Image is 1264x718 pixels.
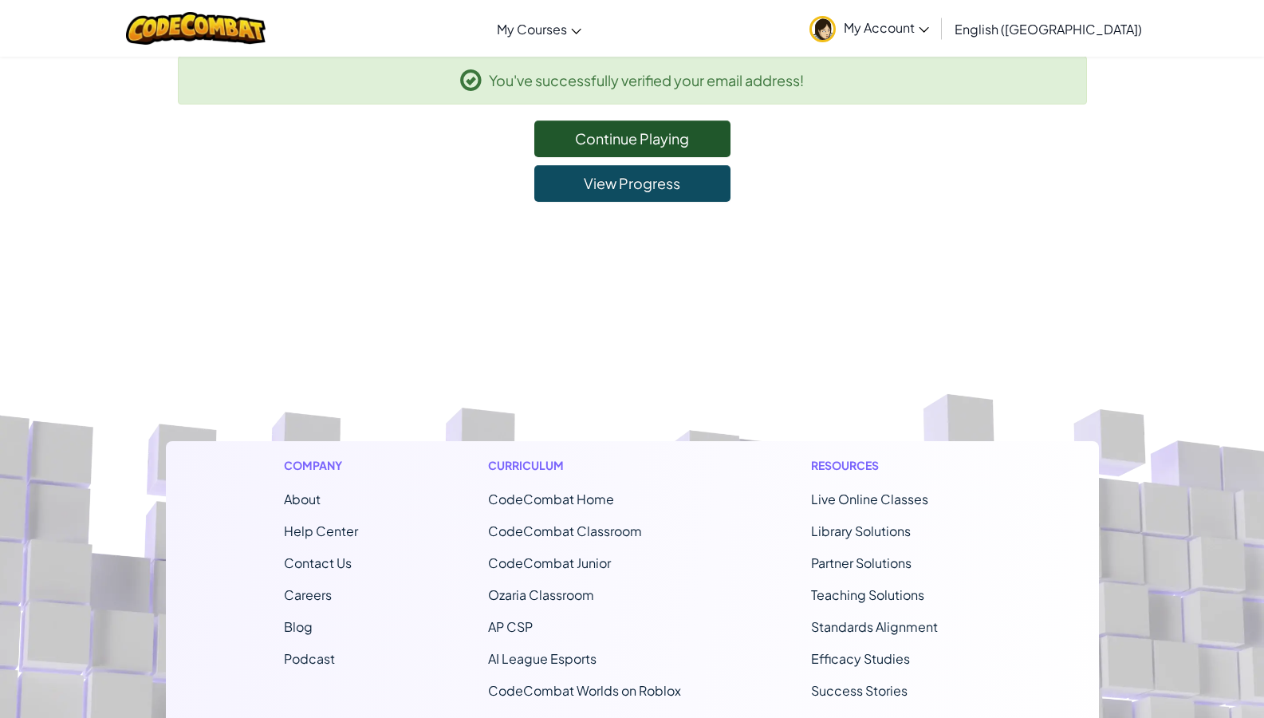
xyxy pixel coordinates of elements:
[811,586,924,603] a: Teaching Solutions
[811,554,912,571] a: Partner Solutions
[488,618,533,635] a: AP CSP
[955,21,1142,37] span: English ([GEOGRAPHIC_DATA])
[497,21,567,37] span: My Courses
[284,523,358,539] a: Help Center
[809,16,836,42] img: avatar
[488,491,614,507] span: CodeCombat Home
[489,69,804,92] span: You've successfully verified your email address!
[534,165,730,202] a: View Progress
[488,457,681,474] h1: Curriculum
[811,682,908,699] a: Success Stories
[284,650,335,667] a: Podcast
[488,650,597,667] a: AI League Esports
[947,7,1150,50] a: English ([GEOGRAPHIC_DATA])
[844,19,929,36] span: My Account
[488,682,681,699] a: CodeCombat Worlds on Roblox
[811,457,981,474] h1: Resources
[811,618,938,635] a: Standards Alignment
[284,457,358,474] h1: Company
[489,7,589,50] a: My Courses
[811,650,910,667] a: Efficacy Studies
[811,523,911,539] a: Library Solutions
[284,618,313,635] a: Blog
[488,586,594,603] a: Ozaria Classroom
[284,554,352,571] span: Contact Us
[488,554,611,571] a: CodeCombat Junior
[801,3,937,53] a: My Account
[811,491,928,507] a: Live Online Classes
[284,491,321,507] a: About
[534,120,730,157] a: Continue Playing
[488,523,642,539] a: CodeCombat Classroom
[126,12,266,45] img: CodeCombat logo
[284,586,332,603] a: Careers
